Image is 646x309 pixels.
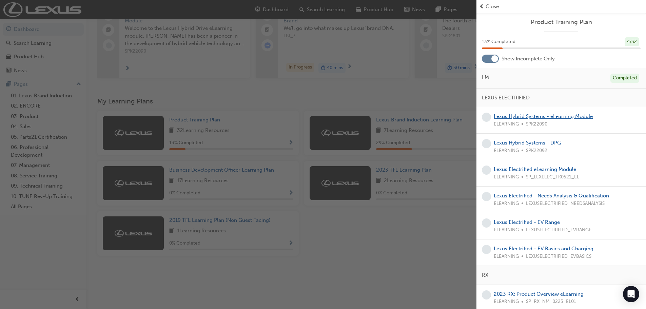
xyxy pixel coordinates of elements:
span: learningRecordVerb_NONE-icon [482,139,491,148]
span: ELEARNING [494,253,519,260]
span: LM [482,74,489,81]
span: LEXUSELECTRIFIED_NEEDSANALYSIS [526,200,605,208]
span: SP_RX_NM_0223_EL01 [526,298,576,306]
span: ELEARNING [494,226,519,234]
span: Close [486,3,499,11]
span: ELEARNING [494,200,519,208]
span: LEXUSELECTRIFIED_EVBASICS [526,253,591,260]
span: Show Incomplete Only [502,55,555,63]
a: Lexus Electrified - Needs Analysis & Qualification [494,193,609,199]
a: Lexus Electrified eLearning Module [494,166,576,172]
span: LEXUSELECTRIFIED_EVRANGE [526,226,591,234]
a: Lexus Electrified - EV Basics and Charging [494,246,593,252]
a: Lexus Hybrid Systems - DPG [494,140,561,146]
span: RX [482,271,488,279]
span: LEXUS ELECTRIFIED [482,94,530,102]
button: prev-iconClose [479,3,643,11]
span: prev-icon [479,3,484,11]
span: learningRecordVerb_NONE-icon [482,166,491,175]
div: Completed [610,74,639,83]
a: 2023 RX: Product Overview eLearning [494,291,584,297]
span: learningRecordVerb_NONE-icon [482,245,491,254]
span: learningRecordVerb_NONE-icon [482,192,491,201]
span: 13 % Completed [482,38,515,46]
a: Lexus Hybrid Systems - eLearning Module [494,113,593,119]
div: 4 / 32 [625,37,639,46]
span: ELEARNING [494,147,519,155]
div: Open Intercom Messenger [623,286,639,302]
span: ELEARNING [494,120,519,128]
a: Lexus Electrified - EV Range [494,219,560,225]
span: learningRecordVerb_NONE-icon [482,218,491,228]
a: Product Training Plan [482,18,641,26]
span: ELEARNING [494,173,519,181]
span: SP_LEXELEC_TK0521_EL [526,173,579,181]
span: SPK22092 [526,147,547,155]
span: ELEARNING [494,298,519,306]
span: SPK22090 [526,120,547,128]
span: learningRecordVerb_NONE-icon [482,113,491,122]
span: learningRecordVerb_NONE-icon [482,290,491,300]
